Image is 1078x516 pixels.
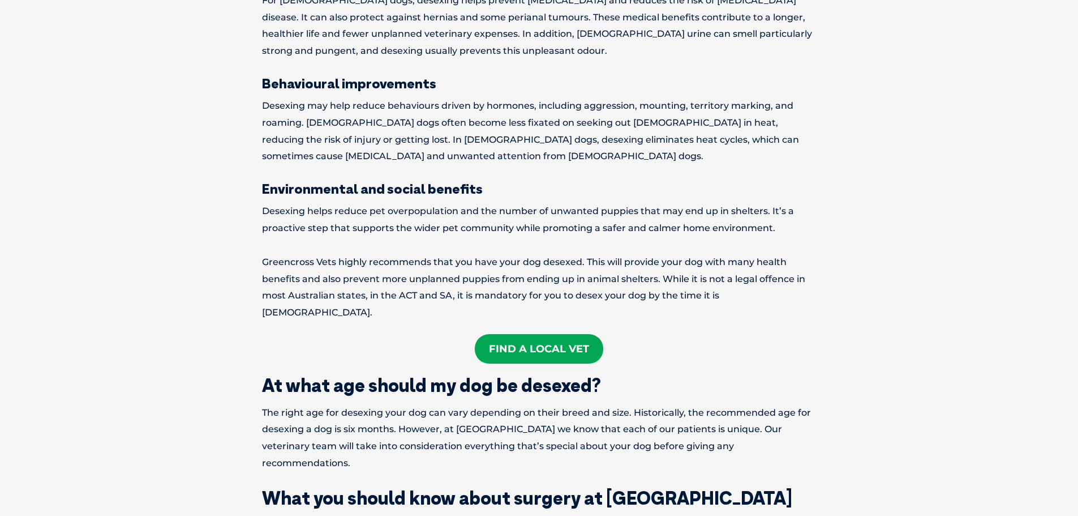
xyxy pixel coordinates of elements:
p: The right age for desexing your dog can vary depending on their breed and size. Historically, the... [262,404,817,472]
h3: Environmental and social benefits [262,182,817,195]
p: Desexing may help reduce behaviours driven by hormones, including aggression, mounting, territory... [262,97,817,165]
p: Desexing helps reduce pet overpopulation and the number of unwanted puppies that may end up in sh... [262,203,817,237]
h3: Behavioural improvements [262,76,817,90]
h2: What you should know about surgery at [GEOGRAPHIC_DATA] [262,489,817,507]
p: Greencross Vets highly recommends that you have your dog desexed. This will provide your dog with... [262,254,817,321]
a: Find A Local Vet [475,334,603,364]
h2: At what age should my dog be desexed? [262,376,817,394]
